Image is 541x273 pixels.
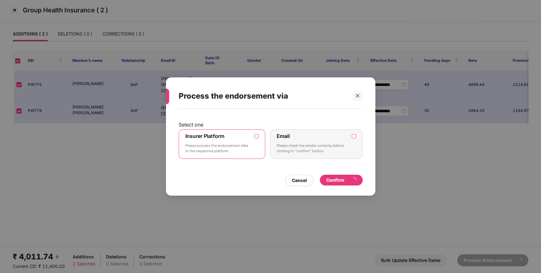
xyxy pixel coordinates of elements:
label: Email [277,133,290,139]
p: Please process the endorsement data to the respective platform [185,143,250,154]
div: Cancel [292,177,307,184]
div: Confirm [326,177,356,184]
span: close [355,94,360,98]
label: Insurer Platform [185,133,224,139]
p: Select one [179,121,363,128]
input: Insurer PlatformPlease process the endorsement data to the respective platform [254,134,259,138]
p: Please check the emails correctly before clicking to “confirm” button. [277,143,347,154]
div: Process the endorsement via [179,84,347,108]
span: loading [351,177,356,183]
input: EmailPlease check the emails correctly before clicking to “confirm” button. [352,134,356,138]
